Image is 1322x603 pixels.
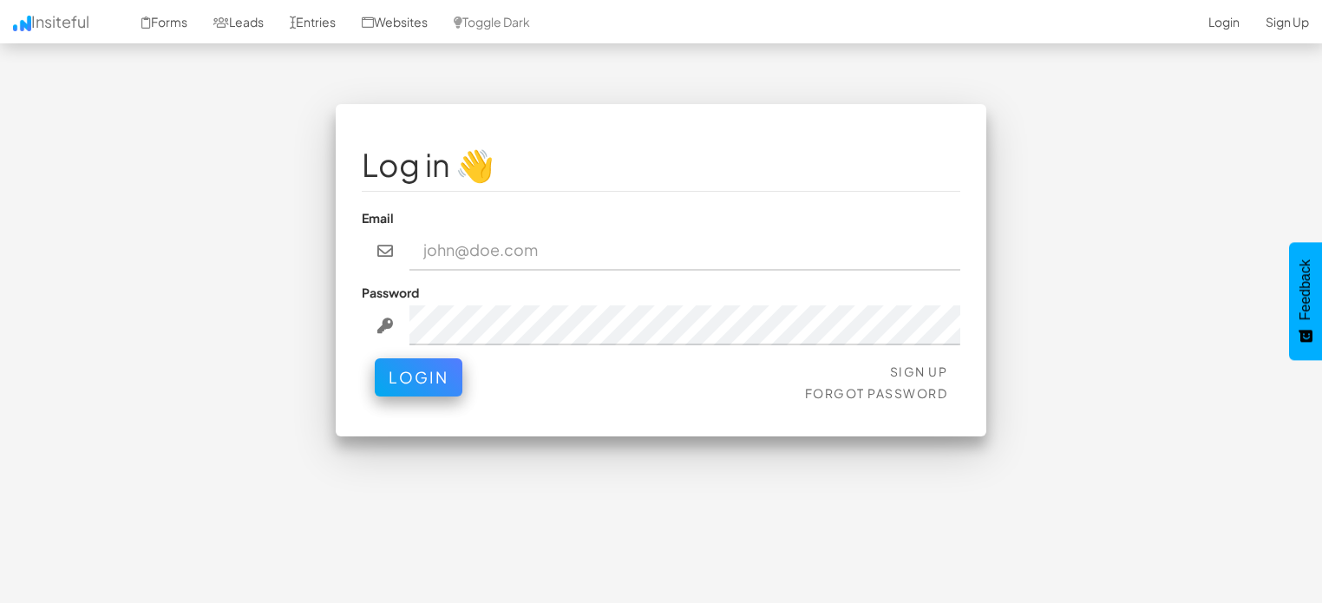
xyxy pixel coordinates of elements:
h1: Log in 👋 [362,147,960,182]
button: Login [375,358,462,397]
a: Forgot Password [805,385,948,401]
input: john@doe.com [409,231,961,271]
img: icon.png [13,16,31,31]
button: Feedback - Show survey [1289,242,1322,360]
label: Password [362,284,419,301]
label: Email [362,209,394,226]
a: Sign Up [890,364,948,379]
span: Feedback [1298,259,1313,320]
